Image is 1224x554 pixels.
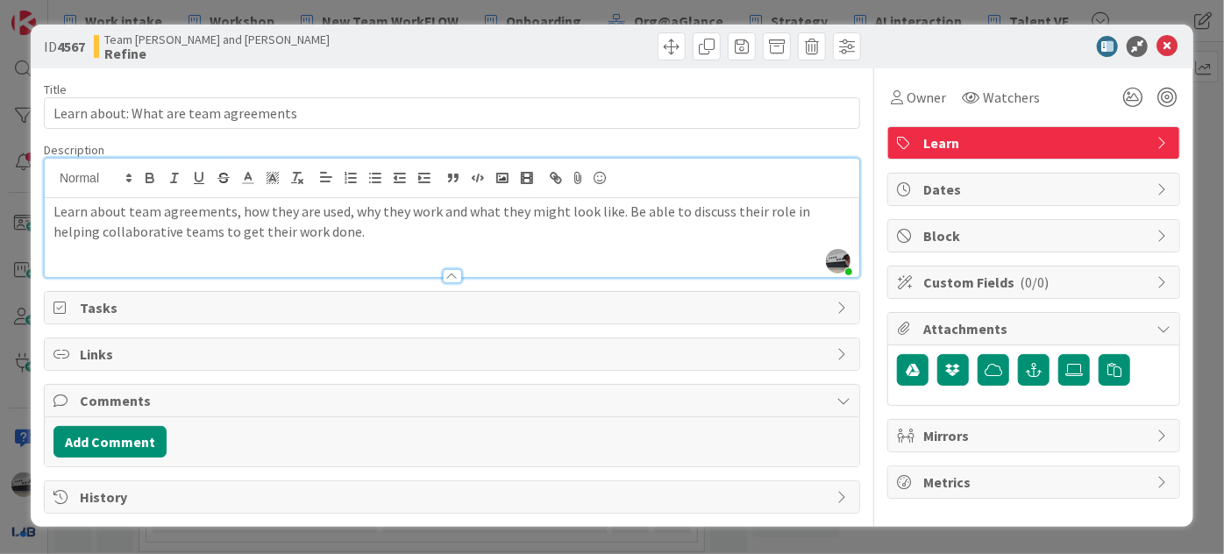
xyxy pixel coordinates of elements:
span: Metrics [923,472,1148,493]
span: Comments [80,390,828,411]
span: Dates [923,179,1148,200]
p: Learn about team agreements, how they are used, why they work and what they might look like. Be a... [53,202,850,241]
span: ( 0/0 ) [1020,273,1049,291]
span: Block [923,225,1148,246]
span: History [80,487,828,508]
span: Description [44,142,104,158]
label: Title [44,82,67,97]
b: Refine [104,46,330,60]
span: Watchers [983,87,1040,108]
span: Team [PERSON_NAME] and [PERSON_NAME] [104,32,330,46]
span: Owner [907,87,946,108]
span: Learn [923,132,1148,153]
span: Tasks [80,297,828,318]
button: Add Comment [53,426,167,458]
b: 4567 [57,38,85,55]
span: Links [80,344,828,365]
span: Attachments [923,318,1148,339]
input: type card name here... [44,97,860,129]
span: ID [44,36,85,57]
span: Custom Fields [923,272,1148,293]
img: jIClQ55mJEe4la83176FWmfCkxn1SgSj.jpg [826,249,850,273]
span: Mirrors [923,425,1148,446]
